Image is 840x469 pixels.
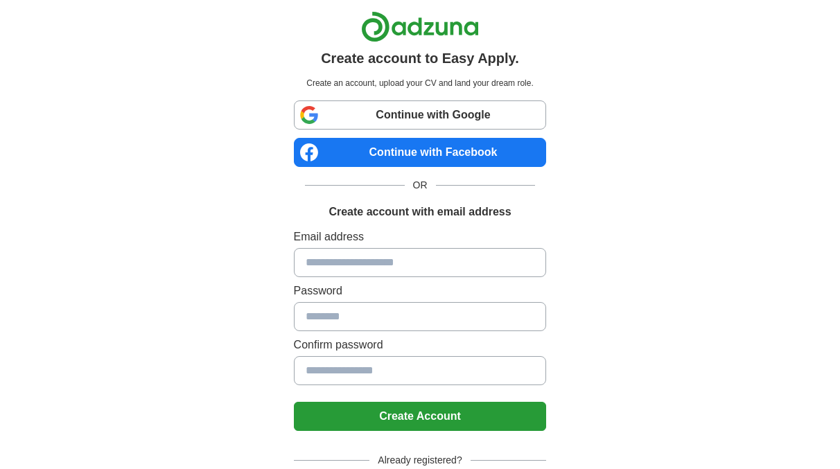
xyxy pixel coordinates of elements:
img: Adzuna logo [361,11,479,42]
p: Create an account, upload your CV and land your dream role. [297,77,544,89]
label: Confirm password [294,337,547,353]
label: Password [294,283,547,299]
label: Email address [294,229,547,245]
button: Create Account [294,402,547,431]
a: Continue with Facebook [294,138,547,167]
span: OR [405,178,436,193]
h1: Create account with email address [329,204,511,220]
span: Already registered? [369,453,470,468]
a: Continue with Google [294,100,547,130]
h1: Create account to Easy Apply. [321,48,519,69]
